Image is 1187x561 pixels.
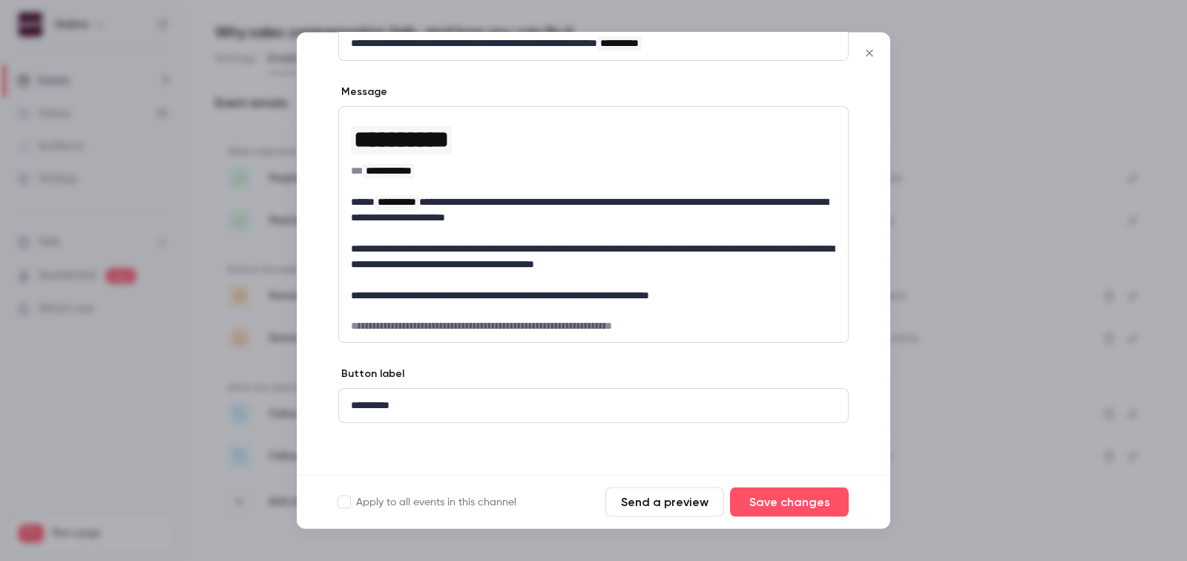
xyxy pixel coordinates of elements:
[338,495,516,510] label: Apply to all events in this channel
[338,367,404,382] label: Button label
[339,107,848,343] div: editor
[855,39,884,68] button: Close
[730,488,849,517] button: Save changes
[339,27,848,61] div: editor
[339,390,848,423] div: editor
[338,85,387,99] label: Message
[605,488,724,517] button: Send a preview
